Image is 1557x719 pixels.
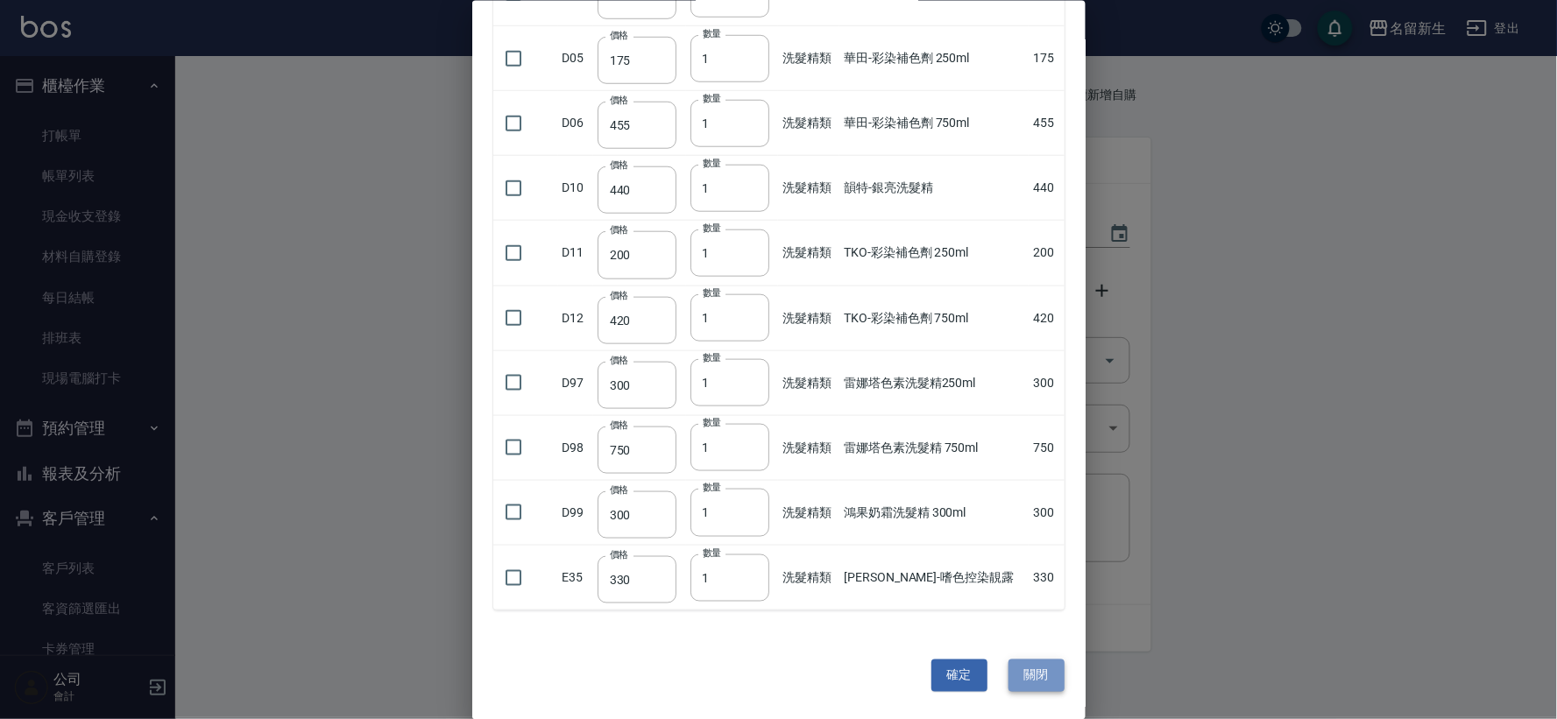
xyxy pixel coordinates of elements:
label: 價格 [610,223,628,236]
td: TKO-彩染補色劑 250ml [839,220,1029,285]
td: 洗髮精類 [778,480,839,545]
label: 數量 [703,416,721,429]
td: 洗髮精類 [778,415,839,480]
label: 數量 [703,91,721,104]
td: D12 [558,285,593,350]
label: 價格 [610,29,628,42]
td: 雷娜塔色素洗髮精250ml [839,350,1029,415]
td: 洗髮精類 [778,285,839,350]
td: D97 [558,350,593,415]
td: D98 [558,415,593,480]
td: 洗髮精類 [778,545,839,610]
td: 雷娜塔色素洗髮精 750ml [839,415,1029,480]
td: 華田-彩染補色劑 750ml [839,90,1029,155]
td: 175 [1029,25,1064,90]
label: 價格 [610,548,628,561]
td: 華田-彩染補色劑 250ml [839,25,1029,90]
td: E35 [558,545,593,610]
label: 價格 [610,94,628,107]
td: 鴻果奶霜洗髮精 300ml [839,480,1029,545]
td: 洗髮精類 [778,350,839,415]
label: 價格 [610,159,628,172]
td: 300 [1029,350,1064,415]
label: 數量 [703,26,721,39]
td: 455 [1029,90,1064,155]
td: 洗髮精類 [778,25,839,90]
td: 440 [1029,155,1064,220]
td: 330 [1029,545,1064,610]
td: [PERSON_NAME]-嗜色控染靚露 [839,545,1029,610]
td: D10 [558,155,593,220]
label: 價格 [610,418,628,431]
td: 420 [1029,285,1064,350]
label: 價格 [610,353,628,366]
td: 洗髮精類 [778,220,839,285]
label: 數量 [703,546,721,559]
td: 洗髮精類 [778,90,839,155]
td: 750 [1029,415,1064,480]
button: 關閉 [1009,659,1065,692]
label: 價格 [610,288,628,301]
label: 數量 [703,481,721,494]
label: 數量 [703,156,721,169]
label: 數量 [703,221,721,234]
label: 價格 [610,483,628,496]
label: 數量 [703,351,721,364]
label: 數量 [703,286,721,300]
td: D11 [558,220,593,285]
td: 200 [1029,220,1064,285]
td: D99 [558,480,593,545]
td: D06 [558,90,593,155]
td: 300 [1029,480,1064,545]
td: 韻特-銀亮洗髮精 [839,155,1029,220]
button: 確定 [931,659,987,692]
td: D05 [558,25,593,90]
td: 洗髮精類 [778,155,839,220]
td: TKO-彩染補色劑 750ml [839,285,1029,350]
